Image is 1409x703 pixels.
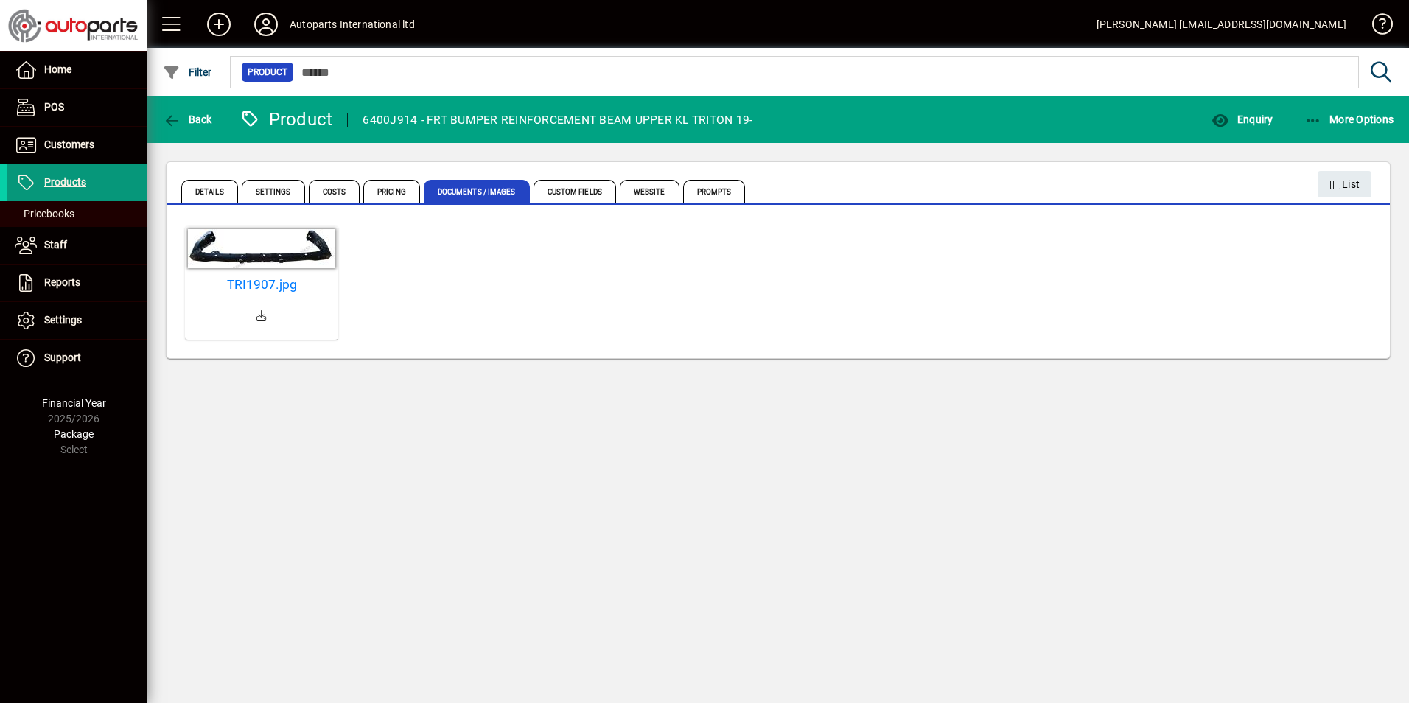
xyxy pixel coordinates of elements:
[7,52,147,88] a: Home
[163,66,212,78] span: Filter
[54,428,94,440] span: Package
[290,13,415,36] div: Autoparts International ltd
[683,180,746,203] span: Prompts
[195,11,242,38] button: Add
[240,108,333,131] div: Product
[7,127,147,164] a: Customers
[44,101,64,113] span: POS
[7,265,147,301] a: Reports
[159,106,216,133] button: Back
[363,180,420,203] span: Pricing
[1208,106,1276,133] button: Enquiry
[1304,113,1394,125] span: More Options
[44,176,86,188] span: Products
[363,108,752,132] div: 6400J914 - FRT BUMPER REINFORCEMENT BEAM UPPER KL TRITON 19-
[309,180,360,203] span: Costs
[1212,113,1273,125] span: Enquiry
[620,180,679,203] span: Website
[44,139,94,150] span: Customers
[1361,3,1391,51] a: Knowledge Base
[7,89,147,126] a: POS
[7,201,147,226] a: Pricebooks
[181,180,238,203] span: Details
[163,113,212,125] span: Back
[1318,171,1372,197] button: List
[147,106,228,133] app-page-header-button: Back
[242,11,290,38] button: Profile
[534,180,616,203] span: Custom Fields
[1097,13,1346,36] div: [PERSON_NAME] [EMAIL_ADDRESS][DOMAIN_NAME]
[7,227,147,264] a: Staff
[7,302,147,339] a: Settings
[244,298,279,334] a: Download
[159,59,216,85] button: Filter
[7,340,147,377] a: Support
[42,397,106,409] span: Financial Year
[44,63,71,75] span: Home
[44,239,67,251] span: Staff
[242,180,305,203] span: Settings
[15,208,74,220] span: Pricebooks
[44,314,82,326] span: Settings
[44,276,80,288] span: Reports
[1301,106,1398,133] button: More Options
[191,277,332,293] a: TRI1907.jpg
[248,65,287,80] span: Product
[424,180,530,203] span: Documents / Images
[1329,172,1360,197] span: List
[44,351,81,363] span: Support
